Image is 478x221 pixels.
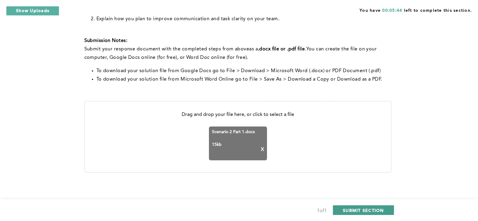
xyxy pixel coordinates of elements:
[84,38,127,43] strong: Submission Notes:
[249,47,258,52] span: as a
[84,47,162,52] span: Submit your response document
[258,47,305,52] strong: .docx file or .pdf file
[382,8,402,13] span: 00:05:44
[359,6,472,14] span: You have left to complete this section.
[212,142,222,157] span: 15 kb
[96,75,392,84] li: To download your solution file from Microsoft Word Online go to File > Save As > Download a Copy ...
[96,67,392,75] li: To download your solution file from Google Docs go to File > Download > Microsoft Word (.docx) or...
[333,205,394,215] button: SUBMIT SECTION
[317,207,327,215] div: 1 of 1
[96,17,279,21] span: Explain how you plan to improve communication and task clarity on your team.
[305,47,306,52] span: .
[343,207,384,213] span: SUBMIT SECTION
[261,147,264,152] p: X
[6,6,59,16] button: Show Uploads
[84,45,392,62] p: with the completed steps from above You can create the file on your computer, Google Docs online ...
[212,130,264,134] span: Scenario 2 Part 1.docx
